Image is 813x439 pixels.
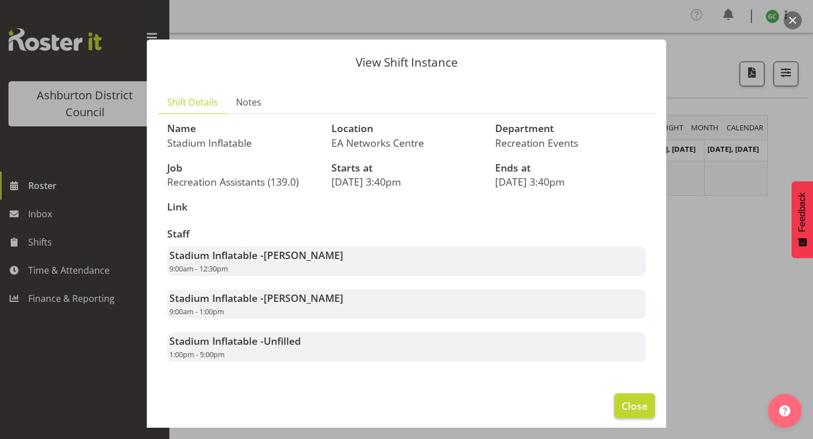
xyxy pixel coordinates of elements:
span: Shift Details [167,95,218,109]
h3: Starts at [331,163,482,174]
h3: Department [495,123,646,134]
h3: Link [167,201,318,213]
span: Feedback [797,192,807,232]
p: View Shift Instance [158,56,655,68]
span: Close [622,398,648,413]
p: Recreation Events [495,137,646,149]
button: Feedback - Show survey [792,181,813,258]
span: [PERSON_NAME] [264,248,343,262]
p: [DATE] 3:40pm [495,175,646,188]
h3: Job [167,163,318,174]
h3: Staff [167,229,646,240]
h3: Ends at [495,163,646,174]
h3: Name [167,123,318,134]
strong: Stadium Inflatable - [169,334,301,348]
strong: Stadium Inflatable - [169,291,343,305]
span: 9:00am - 12:30pm [169,264,228,274]
span: 1:00pm - 5:00pm [169,349,225,359]
p: [DATE] 3:40pm [331,175,482,188]
p: EA Networks Centre [331,137,482,149]
span: Unfilled [264,334,301,348]
strong: Stadium Inflatable - [169,248,343,262]
h3: Location [331,123,482,134]
p: Recreation Assistants (139.0) [167,175,318,188]
button: Close [614,393,655,418]
span: Notes [236,95,261,109]
img: help-xxl-2.png [779,405,790,416]
p: Stadium Inflatable [167,137,318,149]
span: [PERSON_NAME] [264,291,343,305]
span: 9:00am - 1:00pm [169,306,224,317]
